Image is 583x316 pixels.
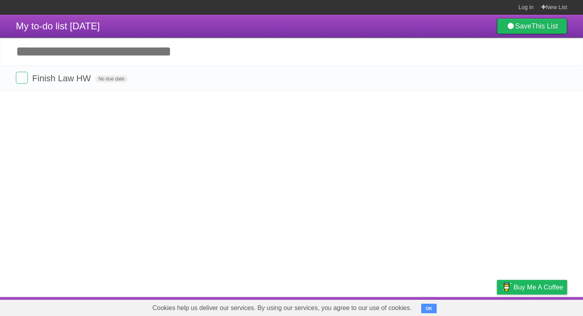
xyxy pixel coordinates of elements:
[531,22,558,30] b: This List
[144,300,420,316] span: Cookies help us deliver our services. By using our services, you agree to our use of cookies.
[501,280,512,294] img: Buy me a coffee
[514,280,563,294] span: Buy me a coffee
[16,72,28,84] label: Done
[391,299,408,314] a: About
[16,21,100,31] span: My to-do list [DATE]
[517,299,567,314] a: Suggest a feature
[497,18,567,34] a: SaveThis List
[497,280,567,295] a: Buy me a coffee
[32,73,93,83] span: Finish Law HW
[460,299,477,314] a: Terms
[418,299,450,314] a: Developers
[95,75,127,82] span: No due date
[421,304,437,313] button: OK
[487,299,507,314] a: Privacy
